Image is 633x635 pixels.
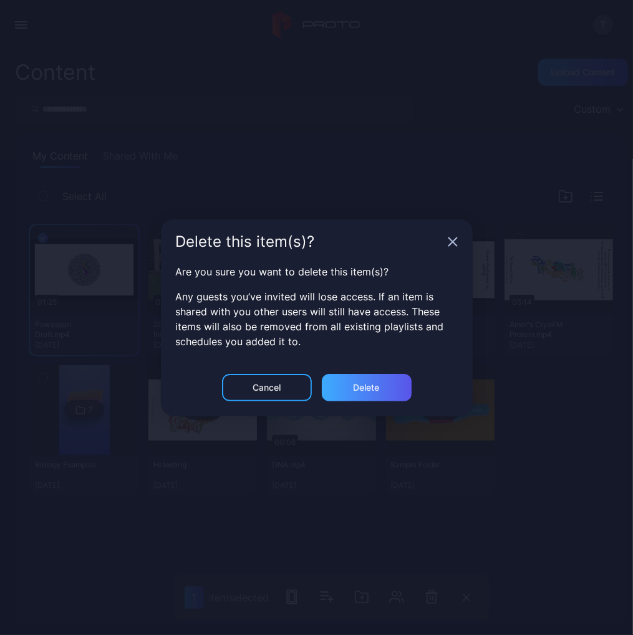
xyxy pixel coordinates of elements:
[322,374,412,401] button: Delete
[253,383,281,393] div: Cancel
[176,234,443,249] div: Delete this item(s)?
[222,374,312,401] button: Cancel
[176,264,458,279] p: Are you sure you want to delete this item(s)?
[354,383,380,393] div: Delete
[176,289,458,349] p: Any guests you’ve invited will lose access. If an item is shared with you other users will still ...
